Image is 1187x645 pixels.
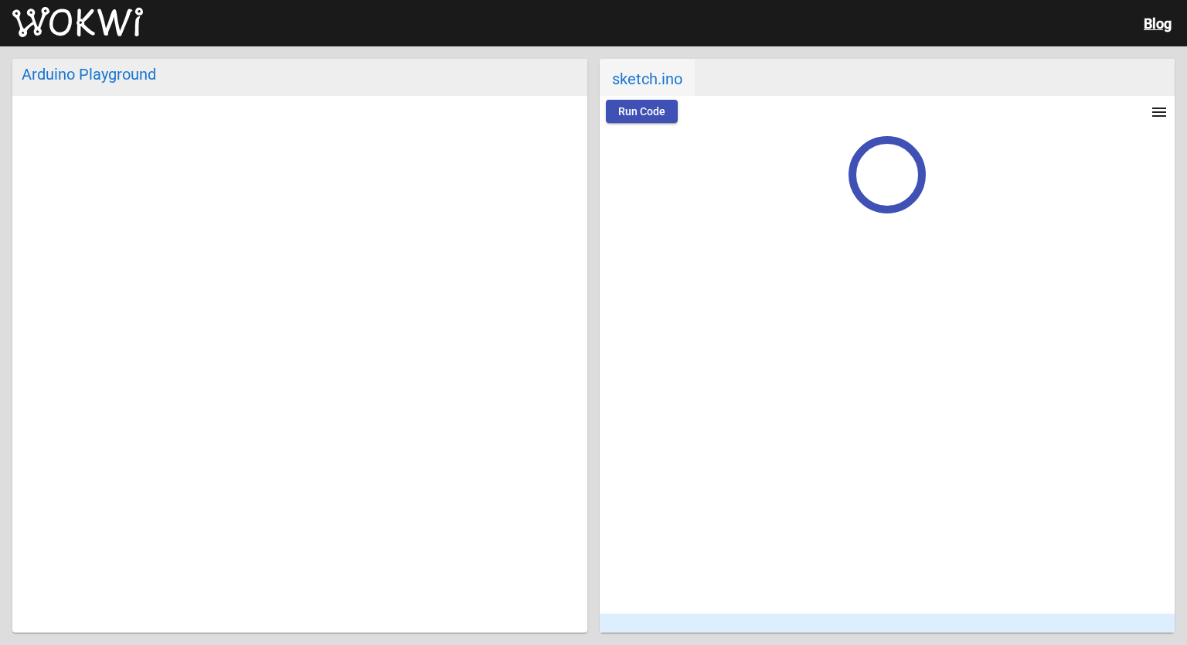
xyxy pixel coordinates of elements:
[22,65,578,84] div: Arduino Playground
[600,59,695,96] span: sketch.ino
[606,100,678,123] button: Run Code
[618,105,665,118] span: Run Code
[1150,103,1168,121] mat-icon: menu
[12,7,143,38] img: Wokwi
[1144,15,1172,32] a: Blog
